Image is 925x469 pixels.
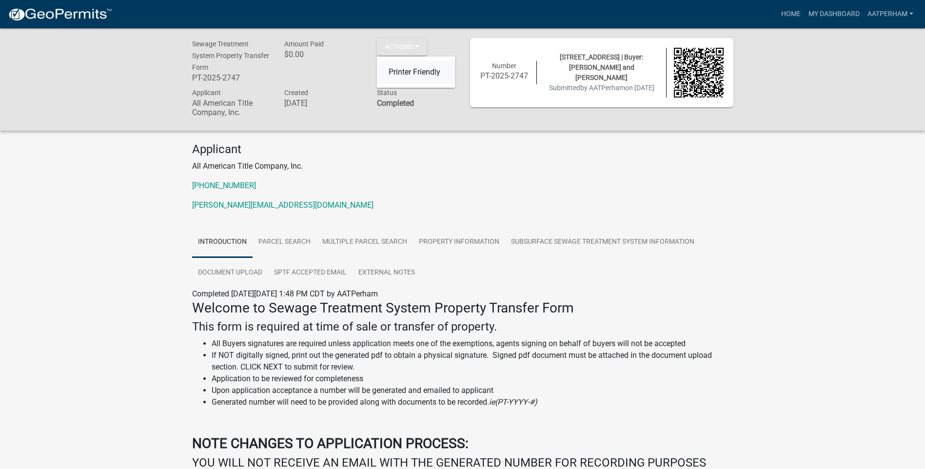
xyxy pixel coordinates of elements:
[212,338,733,350] li: All Buyers signatures are required unless application meets one of the exemptions, agents signing...
[192,300,733,316] h3: Welcome to Sewage Treatment System Property Transfer Form
[480,71,530,80] h6: PT-2025-2747
[192,142,733,156] h4: Applicant
[212,350,733,373] li: If NOT digitally signed, print out the generated pdf to obtain a physical signature. Signed pdf d...
[864,5,917,23] a: AATPerham
[268,257,353,289] a: SPTF Accepted Email
[580,84,625,92] span: by AATPerham
[284,98,362,108] h6: [DATE]
[192,160,733,172] p: All American Title Company, Inc.
[560,53,643,81] span: [STREET_ADDRESS] | Buyer: [PERSON_NAME] and [PERSON_NAME]
[377,89,397,97] span: Status
[549,84,654,92] span: Submitted on [DATE]
[212,373,733,385] li: Application to be reviewed for completeness
[377,98,414,108] strong: Completed
[192,227,253,258] a: Introduction
[284,89,308,97] span: Created
[253,227,316,258] a: Parcel search
[212,385,733,396] li: Upon application acceptance a number will be generated and emailed to applicant
[192,435,469,451] strong: NOTE CHANGES TO APPLICATION PROCESS:
[413,227,505,258] a: Property Information
[192,73,270,82] h6: PT-2025-2747
[777,5,805,23] a: Home
[284,50,362,59] h6: $0.00
[674,48,724,98] img: QR code
[192,98,270,117] h6: All American Title Company, Inc.
[284,40,324,48] span: Amount Paid
[377,60,455,84] a: Printer Friendly
[805,5,864,23] a: My Dashboard
[192,200,374,210] a: [PERSON_NAME][EMAIL_ADDRESS][DOMAIN_NAME]
[489,397,537,407] i: ie(PT-YYYY-#)
[377,57,455,88] div: Actions
[353,257,421,289] a: External Notes
[192,40,269,71] span: Sewage Treatment System Property Transfer Form
[212,396,733,408] li: Generated number will need to be provided along with documents to be recorded.
[192,289,378,298] span: Completed [DATE][DATE] 1:48 PM CDT by AATPerham
[377,38,427,56] button: Actions
[316,227,413,258] a: Multiple Parcel Search
[192,320,733,334] h4: This form is required at time of sale or transfer of property.
[192,181,256,190] a: [PHONE_NUMBER]
[505,227,700,258] a: Subsurface Sewage Treatment System Information
[492,62,516,70] span: Number
[192,257,268,289] a: Document Upload
[192,89,221,97] span: Applicant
